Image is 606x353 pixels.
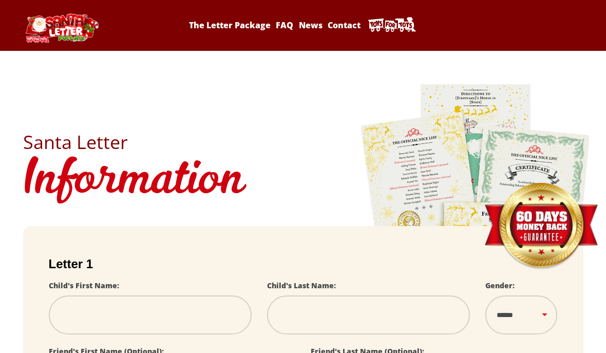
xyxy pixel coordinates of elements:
[23,13,100,43] img: Santa Letter Logo
[187,20,272,31] a: The Letter Package
[23,133,583,152] h2: Santa Letter
[274,20,295,31] a: FAQ
[267,281,336,290] label: Child's Last Name:
[23,152,583,211] h1: Information
[483,182,599,270] img: Money Back Guarantee
[49,257,558,271] h2: Letter 1
[49,281,119,290] label: Child's First Name:
[485,281,515,290] label: Gender:
[297,20,324,31] a: News
[326,20,362,31] a: Contact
